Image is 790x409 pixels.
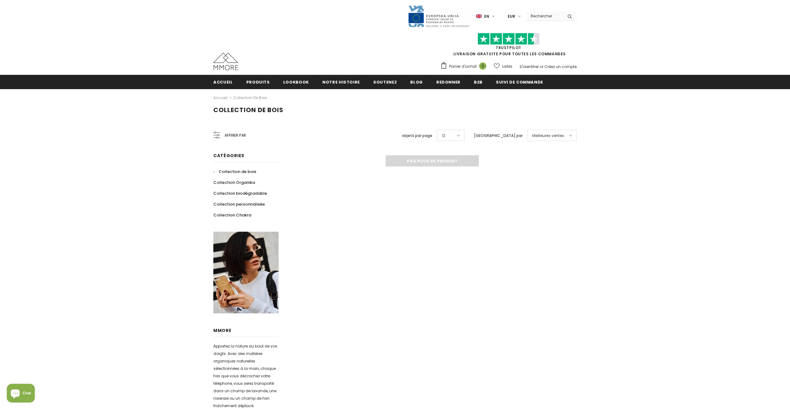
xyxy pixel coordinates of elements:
[408,5,470,28] img: Javni Razpis
[213,75,233,89] a: Accueil
[322,79,360,85] span: Notre histoire
[213,166,256,177] a: Collection de bois
[479,62,486,70] span: 0
[520,64,539,69] a: S'identifier
[213,190,267,196] span: Collection biodégradable
[496,75,543,89] a: Suivi de commande
[373,75,397,89] a: soutenez
[494,61,512,72] a: Listes
[449,63,477,70] span: Panier d'achat
[408,13,470,19] a: Javni Razpis
[496,45,521,50] a: TrustPilot
[527,11,563,20] input: Search Site
[213,180,255,185] span: Collection Organika
[283,79,309,85] span: Lookbook
[225,132,246,139] span: Affiner par
[402,133,432,139] label: objets par page
[213,94,227,102] a: Accueil
[213,79,233,85] span: Accueil
[213,53,238,70] img: Cas MMORE
[213,212,251,218] span: Collection Chakra
[440,62,489,71] a: Panier d'achat 0
[540,64,543,69] span: or
[410,75,423,89] a: Blog
[373,79,397,85] span: soutenez
[410,79,423,85] span: Blog
[213,152,244,159] span: Catégories
[246,79,270,85] span: Produits
[213,106,284,114] span: Collection de bois
[213,210,251,220] a: Collection Chakra
[283,75,309,89] a: Lookbook
[440,36,577,57] span: LIVRAISON GRATUITE POUR TOUTES LES COMMANDES
[478,33,540,45] img: Faites confiance aux étoiles pilotes
[474,75,483,89] a: B2B
[233,95,267,100] a: Collection de bois
[502,63,512,70] span: Listes
[322,75,360,89] a: Notre histoire
[5,384,37,404] inbox-online-store-chat: Shopify online store chat
[508,13,515,20] span: EUR
[496,79,543,85] span: Suivi de commande
[213,327,232,334] span: MMORE
[436,79,461,85] span: Redonner
[213,177,255,188] a: Collection Organika
[213,199,265,210] a: Collection personnalisée
[219,169,256,175] span: Collection de bois
[436,75,461,89] a: Redonner
[474,133,523,139] label: [GEOGRAPHIC_DATA] par
[213,188,267,199] a: Collection biodégradable
[476,14,482,19] img: i-lang-1.png
[484,13,489,20] span: en
[544,64,577,69] a: Créez un compte
[213,201,265,207] span: Collection personnalisée
[474,79,483,85] span: B2B
[246,75,270,89] a: Produits
[532,133,564,139] span: Meilleures ventes
[442,133,445,139] span: 12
